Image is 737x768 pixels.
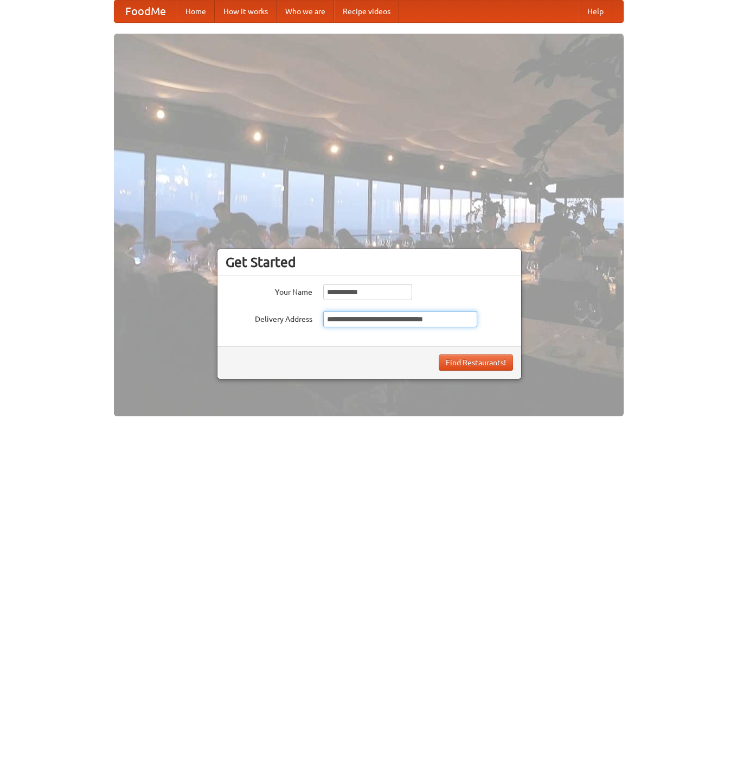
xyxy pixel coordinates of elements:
h3: Get Started [226,254,513,270]
a: FoodMe [114,1,177,22]
a: Who we are [277,1,334,22]
a: Recipe videos [334,1,399,22]
button: Find Restaurants! [439,354,513,371]
a: Home [177,1,215,22]
a: Help [579,1,612,22]
a: How it works [215,1,277,22]
label: Your Name [226,284,312,297]
label: Delivery Address [226,311,312,325]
